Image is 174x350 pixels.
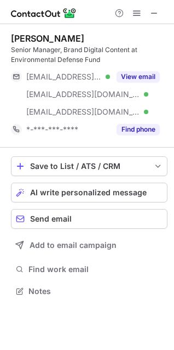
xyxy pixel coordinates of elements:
div: Save to List / ATS / CRM [30,162,148,171]
button: Reveal Button [117,71,160,82]
span: Find work email [28,264,163,274]
img: ContactOut v5.3.10 [11,7,77,20]
span: [EMAIL_ADDRESS][DOMAIN_NAME] [26,107,140,117]
button: AI write personalized message [11,183,167,202]
button: save-profile-one-click [11,156,167,176]
div: Senior Manager, Brand Digital Content at Environmental Defense Fund [11,45,167,65]
div: [PERSON_NAME] [11,33,84,44]
span: Send email [30,214,72,223]
button: Add to email campaign [11,235,167,255]
button: Notes [11,284,167,299]
span: [EMAIL_ADDRESS][PERSON_NAME][DOMAIN_NAME] [26,72,102,82]
span: AI write personalized message [30,188,147,197]
span: Notes [28,286,163,296]
span: Add to email campaign [30,241,117,250]
button: Reveal Button [117,124,160,135]
span: [EMAIL_ADDRESS][DOMAIN_NAME] [26,89,140,99]
button: Send email [11,209,167,229]
button: Find work email [11,262,167,277]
